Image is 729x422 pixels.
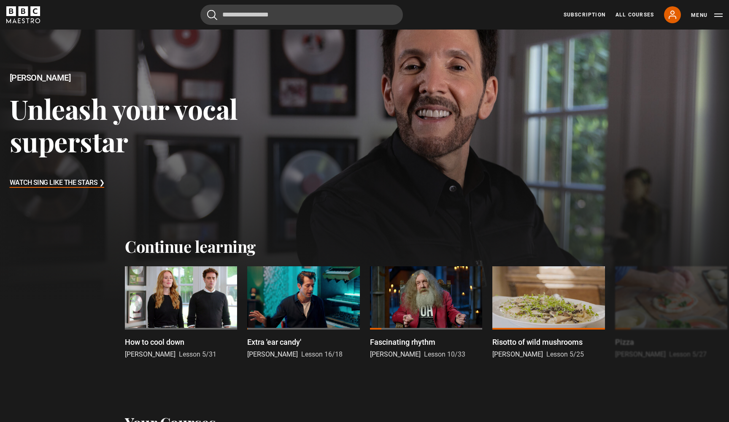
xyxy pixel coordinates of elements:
p: Pizza [615,336,634,348]
a: Fascinating rhythm [PERSON_NAME] Lesson 10/33 [370,266,482,360]
input: Search [200,5,403,25]
span: [PERSON_NAME] [492,350,543,358]
h3: Unleash your vocal superstar [10,92,292,158]
span: Lesson 16/18 [301,350,343,358]
button: Submit the search query [207,10,217,20]
p: How to cool down [125,336,184,348]
h2: Continue learning [125,237,604,256]
p: Fascinating rhythm [370,336,435,348]
a: Extra 'ear candy' [PERSON_NAME] Lesson 16/18 [247,266,359,360]
a: Risotto of wild mushrooms [PERSON_NAME] Lesson 5/25 [492,266,605,360]
span: Lesson 5/31 [179,350,216,358]
button: Toggle navigation [691,11,723,19]
span: [PERSON_NAME] [370,350,421,358]
a: Pizza [PERSON_NAME] Lesson 5/27 [615,266,727,360]
span: Lesson 10/33 [424,350,465,358]
span: Lesson 5/27 [669,350,707,358]
h3: Watch Sing Like the Stars ❯ [10,177,105,189]
h2: [PERSON_NAME] [10,73,292,83]
p: Extra 'ear candy' [247,336,301,348]
span: [PERSON_NAME] [247,350,298,358]
span: [PERSON_NAME] [125,350,175,358]
span: Lesson 5/25 [546,350,584,358]
span: [PERSON_NAME] [615,350,666,358]
a: All Courses [616,11,654,19]
p: Risotto of wild mushrooms [492,336,583,348]
a: How to cool down [PERSON_NAME] Lesson 5/31 [125,266,237,360]
a: Subscription [564,11,605,19]
svg: BBC Maestro [6,6,40,23]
